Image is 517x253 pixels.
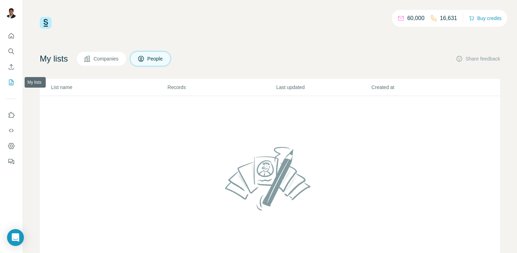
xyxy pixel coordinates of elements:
button: Use Surfe API [6,124,17,137]
p: Records [167,84,275,91]
button: Buy credits [469,13,502,23]
button: Use Surfe on LinkedIn [6,109,17,121]
p: Last updated [276,84,370,91]
button: Search [6,45,17,58]
p: 16,631 [440,14,457,23]
p: Created at [371,84,466,91]
p: 60,000 [407,14,425,23]
h4: My lists [40,53,68,64]
button: My lists [6,76,17,89]
button: Enrich CSV [6,61,17,73]
span: People [147,55,164,62]
button: Quick start [6,30,17,42]
button: Feedback [6,155,17,168]
img: No lists found [222,141,318,216]
button: Share feedback [456,55,500,62]
div: Open Intercom Messenger [7,229,24,246]
img: Avatar [6,7,17,18]
img: Surfe Logo [40,17,52,29]
button: Dashboard [6,140,17,152]
p: List name [51,84,167,91]
span: Companies [94,55,119,62]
